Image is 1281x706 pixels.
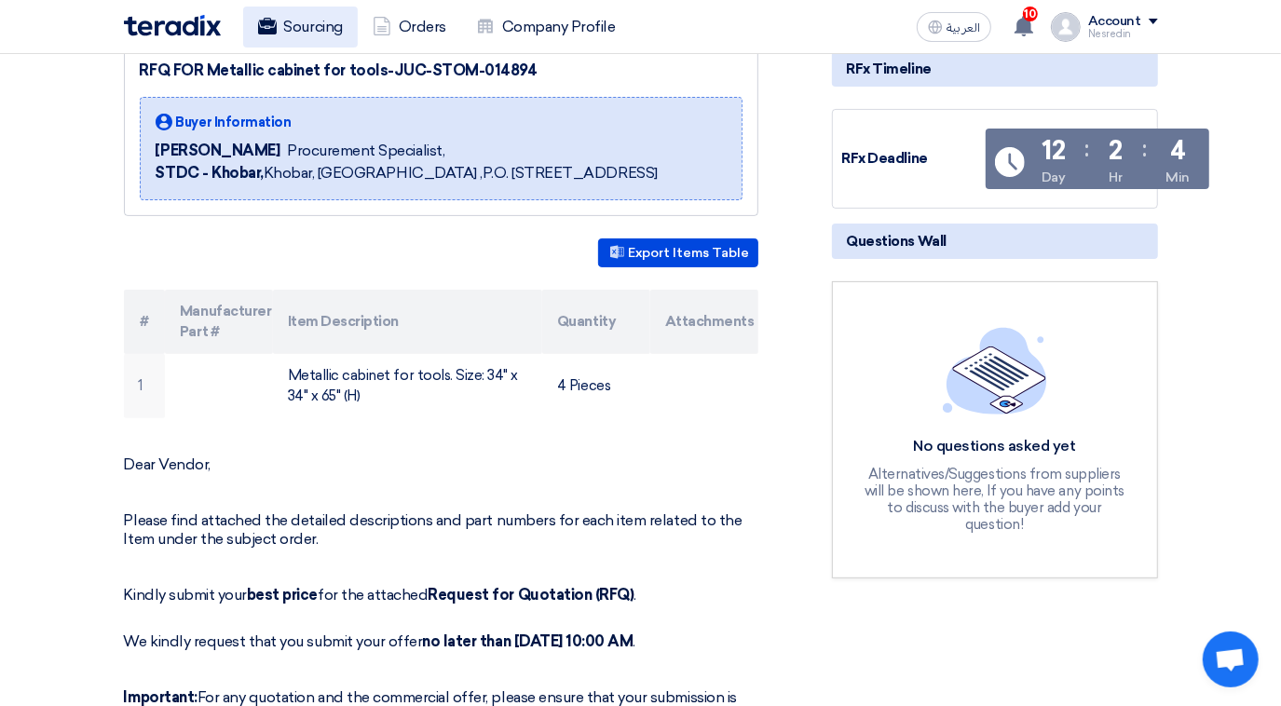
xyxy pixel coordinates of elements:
[1042,168,1066,187] div: Day
[156,164,264,182] b: STDC - Khobar,
[428,586,634,604] strong: Request for Quotation (RFQ)
[461,7,631,48] a: Company Profile
[1085,132,1090,166] div: :
[1088,29,1158,39] div: Nesredin
[847,231,947,251] span: Questions Wall
[124,15,221,36] img: Teradix logo
[1142,132,1147,166] div: :
[1088,14,1141,30] div: Account
[859,466,1131,533] div: Alternatives/Suggestions from suppliers will be shown here, If you have any points to discuss wit...
[598,238,758,267] button: Export Items Table
[124,688,198,706] strong: Important:
[273,354,542,418] td: Metallic cabinet for tools. Size: 34" x 34" x 65" (H)
[650,290,758,354] th: Attachments
[243,7,358,48] a: Sourcing
[1165,168,1190,187] div: Min
[1170,138,1186,164] div: 4
[422,632,633,650] strong: no later than [DATE] 10:00 AM
[1109,168,1122,187] div: Hr
[124,511,758,549] p: Please find attached the detailed descriptions and part numbers for each item related to the Item...
[124,290,166,354] th: #
[140,60,743,82] div: RFQ FOR Metallic cabinet for tools-JUC-STOM-014894
[542,354,650,418] td: 4 Pieces
[1051,12,1081,42] img: profile_test.png
[124,614,758,651] p: We kindly request that you submit your offer .
[1042,138,1065,164] div: 12
[943,327,1047,414] img: empty_state_list.svg
[358,7,461,48] a: Orders
[124,586,758,604] p: Kindly submit your for the attached .
[287,140,444,162] span: Procurement Specialist,
[273,290,542,354] th: Item Description
[1109,138,1123,164] div: 2
[247,586,318,604] strong: best price
[124,455,758,474] p: Dear Vendor,
[165,290,273,354] th: Manufacturer Part #
[1203,631,1259,687] div: Open chat
[176,113,292,132] span: Buyer Information
[917,12,991,42] button: العربية
[842,148,982,170] div: RFx Deadline
[832,51,1158,87] div: RFx Timeline
[947,21,980,34] span: العربية
[156,140,280,162] span: [PERSON_NAME]
[542,290,650,354] th: Quantity
[1023,7,1038,21] span: 10
[156,162,658,184] span: Khobar, [GEOGRAPHIC_DATA] ,P.O. [STREET_ADDRESS]
[124,354,166,418] td: 1
[859,437,1131,456] div: No questions asked yet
